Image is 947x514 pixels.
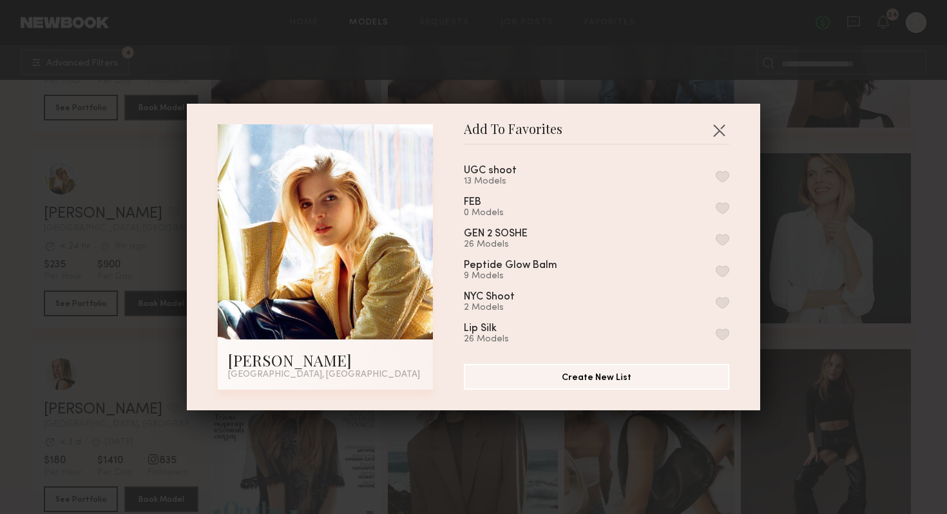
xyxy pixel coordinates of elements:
[464,271,588,281] div: 9 Models
[464,334,528,345] div: 26 Models
[464,323,497,334] div: Lip Silk
[464,240,559,250] div: 26 Models
[228,350,423,370] div: [PERSON_NAME]
[464,124,562,144] span: Add To Favorites
[228,370,423,379] div: [GEOGRAPHIC_DATA], [GEOGRAPHIC_DATA]
[464,260,557,271] div: Peptide Glow Balm
[464,303,546,313] div: 2 Models
[709,120,729,140] button: Close
[464,166,517,176] div: UGC shoot
[464,176,548,187] div: 13 Models
[464,229,528,240] div: GEN 2 SOSHE
[464,292,515,303] div: NYC Shoot
[464,364,729,390] button: Create New List
[464,208,512,218] div: 0 Models
[464,197,481,208] div: FEB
